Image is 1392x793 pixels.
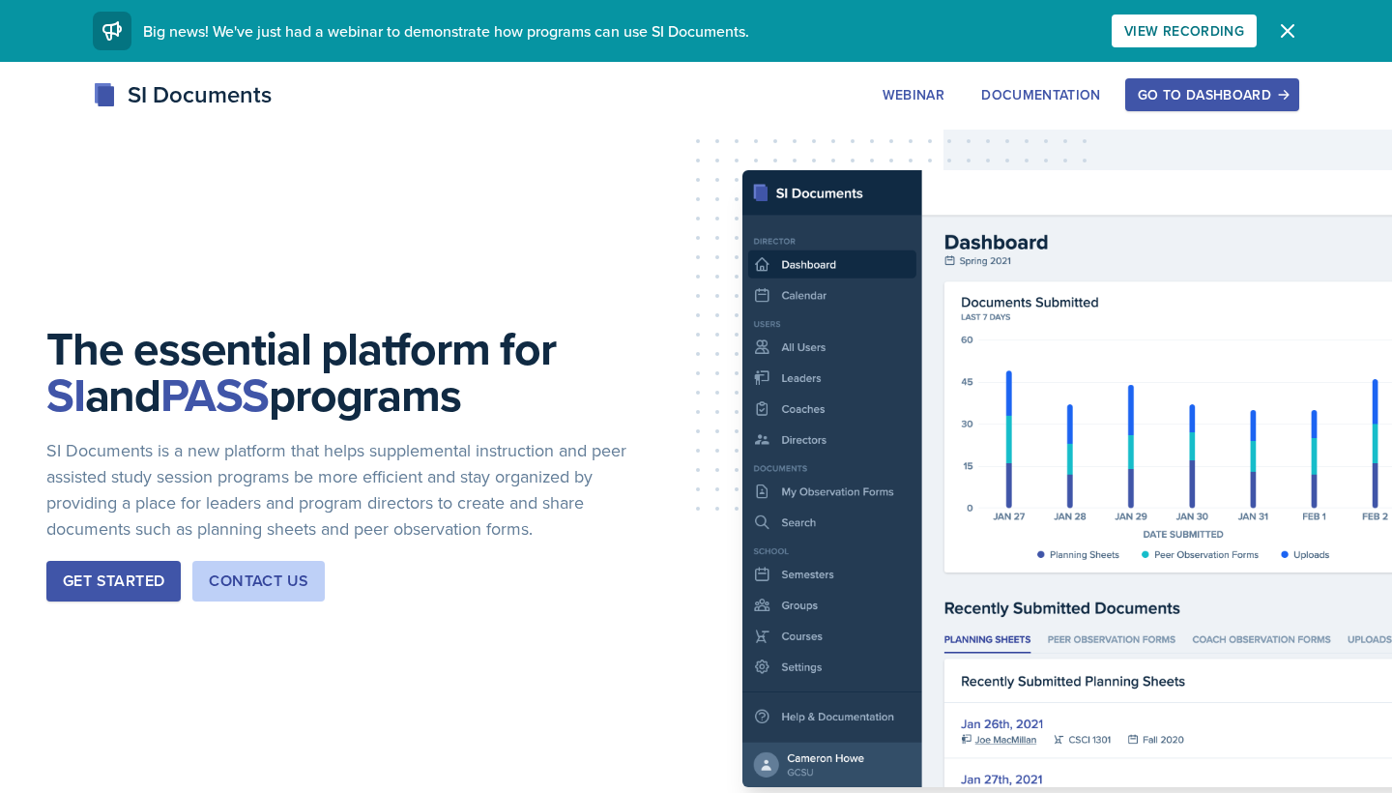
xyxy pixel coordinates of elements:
[63,570,164,593] div: Get Started
[981,87,1101,103] div: Documentation
[192,561,325,602] button: Contact Us
[1112,15,1257,47] button: View Recording
[870,78,957,111] button: Webinar
[969,78,1114,111] button: Documentation
[143,20,749,42] span: Big news! We've just had a webinar to demonstrate how programs can use SI Documents.
[1125,78,1299,111] button: Go to Dashboard
[46,561,181,602] button: Get Started
[209,570,308,593] div: Contact Us
[1138,87,1287,103] div: Go to Dashboard
[93,77,272,112] div: SI Documents
[1124,23,1244,39] div: View Recording
[883,87,944,103] div: Webinar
